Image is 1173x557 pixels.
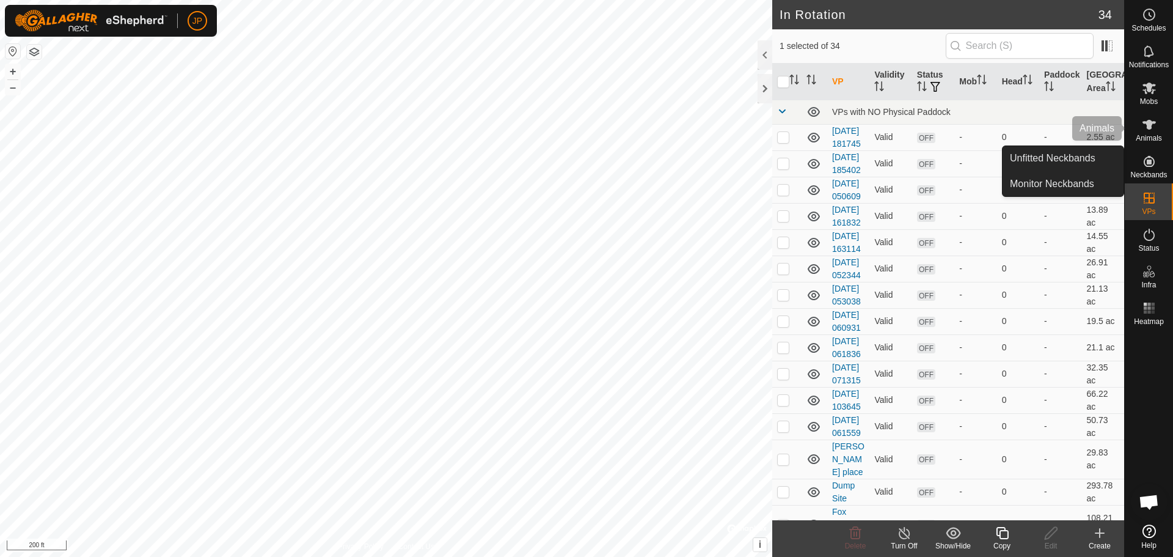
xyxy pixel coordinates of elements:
span: JP [192,15,202,28]
td: 0 [997,203,1039,229]
a: [DATE] 053038 [832,284,861,306]
td: 0 [997,334,1039,361]
td: 50.73 ac [1082,413,1124,440]
td: 2.55 ac [1082,124,1124,150]
td: Valid [869,479,912,505]
button: i [753,538,767,551]
button: Map Layers [27,45,42,59]
h2: In Rotation [780,7,1098,22]
td: - [1039,387,1081,413]
th: Mob [954,64,996,100]
div: - [959,420,992,433]
p-sorticon: Activate to sort [874,83,884,93]
span: 1 selected of 34 [780,40,946,53]
td: 0 [997,505,1039,544]
div: - [959,131,992,144]
button: + [5,64,20,79]
th: Paddock [1039,64,1081,100]
button: Reset Map [5,44,20,59]
div: Edit [1026,540,1075,551]
a: [DATE] 052344 [832,257,861,280]
td: - [1039,361,1081,387]
td: 108.21 ac [1082,505,1124,544]
a: [PERSON_NAME] place [832,441,864,477]
td: Valid [869,440,912,479]
td: Valid [869,505,912,544]
span: Status [1138,245,1159,252]
a: Fox place river [832,507,852,542]
th: VP [827,64,869,100]
td: - [1039,505,1081,544]
td: 0 [997,282,1039,308]
a: [DATE] 071315 [832,363,861,385]
a: Open chat [1131,484,1168,520]
span: OFF [917,520,935,530]
td: Valid [869,387,912,413]
span: VPs [1142,208,1155,215]
div: Copy [977,540,1026,551]
span: Neckbands [1130,171,1167,179]
span: Help [1141,542,1157,549]
span: Unfitted Neckbands [1010,151,1095,166]
span: OFF [917,238,935,248]
img: Gallagher Logo [15,10,167,32]
td: Valid [869,282,912,308]
span: Heatmap [1134,318,1164,325]
td: Valid [869,203,912,229]
td: 0 [997,479,1039,505]
p-sorticon: Activate to sort [1044,83,1054,93]
span: OFF [917,290,935,301]
div: - [959,453,992,466]
p-sorticon: Activate to sort [1106,83,1116,93]
a: Unfitted Neckbands [1003,146,1124,171]
a: [DATE] 061836 [832,336,861,359]
div: - [959,518,992,531]
a: [DATE] 103645 [832,389,861,411]
span: OFF [917,133,935,143]
span: 34 [1098,6,1112,24]
div: - [959,315,992,328]
div: Turn Off [880,540,929,551]
div: - [959,367,992,380]
a: [DATE] 060931 [832,310,861,333]
span: Infra [1141,281,1156,289]
td: - [1039,203,1081,229]
p-sorticon: Activate to sort [1023,76,1032,86]
p-sorticon: Activate to sort [917,83,927,93]
a: [DATE] 061559 [832,415,861,438]
span: OFF [917,343,935,353]
td: Valid [869,150,912,177]
div: Create [1075,540,1124,551]
a: [DATE] 181745 [832,126,861,149]
td: 0 [997,440,1039,479]
td: Valid [869,361,912,387]
td: - [1039,440,1081,479]
span: OFF [917,212,935,222]
div: - [959,183,992,196]
a: Monitor Neckbands [1003,172,1124,196]
td: - [1039,282,1081,308]
td: 13.89 ac [1082,203,1124,229]
a: [DATE] 185402 [832,152,861,175]
td: - [1039,308,1081,334]
td: 32.35 ac [1082,361,1124,387]
a: [DATE] 163114 [832,231,861,254]
th: Head [997,64,1039,100]
div: Show/Hide [929,540,977,551]
td: 0 [997,387,1039,413]
td: Valid [869,413,912,440]
div: - [959,289,992,301]
td: 293.78 ac [1082,479,1124,505]
p-sorticon: Activate to sort [806,76,816,86]
a: Contact Us [398,541,434,552]
td: 26.91 ac [1082,256,1124,282]
td: 0 [997,229,1039,256]
span: Notifications [1129,61,1169,68]
div: - [959,341,992,354]
td: 0 [997,177,1039,203]
td: 14.55 ac [1082,229,1124,256]
td: Valid [869,124,912,150]
td: 0 [997,361,1039,387]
